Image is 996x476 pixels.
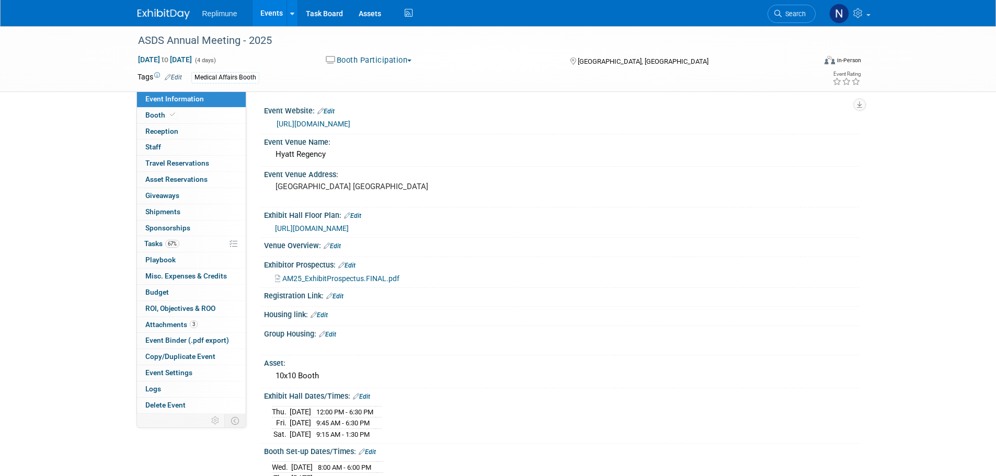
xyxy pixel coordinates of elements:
td: Fri. [272,417,290,429]
div: Event Venue Address: [264,167,859,180]
div: Event Venue Name: [264,134,859,147]
a: [URL][DOMAIN_NAME] [275,224,349,233]
div: Event Format [754,54,862,70]
a: Search [768,5,816,23]
span: Sponsorships [145,224,190,232]
div: Group Housing: [264,326,859,340]
div: Hyatt Regency [272,146,851,162]
div: Exhibit Hall Floor Plan: [264,207,859,221]
span: Attachments [145,320,198,329]
img: Format-Inperson.png [825,56,835,64]
div: Asset: [264,355,859,368]
div: Event Rating [832,72,861,77]
span: Copy/Duplicate Event [145,352,215,361]
a: ROI, Objectives & ROO [137,301,246,317]
a: Staff [137,140,246,155]
td: Thu. [272,406,290,417]
a: Edit [165,74,182,81]
a: Event Binder (.pdf export) [137,333,246,349]
a: Edit [359,448,376,456]
a: Delete Event [137,398,246,413]
span: to [160,55,170,64]
img: Nicole Schaeffner [829,4,849,24]
a: Tasks67% [137,236,246,252]
span: Event Binder (.pdf export) [145,336,229,344]
span: 67% [165,240,179,248]
a: Event Settings [137,365,246,381]
a: Shipments [137,204,246,220]
span: Event Settings [145,368,192,377]
div: ASDS Annual Meeting - 2025 [134,31,800,50]
span: Replimune [202,9,237,18]
a: Edit [319,331,336,338]
a: Event Information [137,91,246,107]
td: Personalize Event Tab Strip [207,414,225,427]
a: Edit [317,108,335,115]
img: ExhibitDay [138,9,190,19]
span: [DATE] [DATE] [138,55,192,64]
a: Copy/Duplicate Event [137,349,246,365]
td: [DATE] [290,406,311,417]
span: 3 [190,320,198,328]
div: 10x10 Booth [272,368,851,384]
td: Tags [138,72,182,84]
a: Travel Reservations [137,156,246,171]
a: Edit [338,262,356,269]
td: [DATE] [291,461,313,473]
i: Booth reservation complete [170,112,175,118]
a: Misc. Expenses & Credits [137,269,246,284]
a: Booth [137,108,246,123]
span: Staff [145,143,161,151]
div: Housing link: [264,307,859,320]
a: [URL][DOMAIN_NAME] [277,120,350,128]
a: Reception [137,124,246,140]
div: In-Person [837,56,861,64]
div: Booth Set-up Dates/Times: [264,444,859,457]
div: Event Website: [264,103,859,117]
td: [DATE] [290,428,311,439]
a: Edit [324,242,341,250]
span: Shipments [145,207,180,216]
a: Sponsorships [137,220,246,236]
span: Delete Event [145,401,186,409]
a: Edit [353,393,370,400]
span: Budget [145,288,169,296]
span: ROI, Objectives & ROO [145,304,215,312]
a: Giveaways [137,188,246,204]
span: Event Information [145,95,204,103]
a: Asset Reservations [137,172,246,188]
span: Travel Reservations [145,159,209,167]
span: Tasks [144,239,179,248]
div: Venue Overview: [264,238,859,251]
a: Edit [344,212,361,219]
span: (4 days) [194,57,216,64]
span: Search [782,10,806,18]
a: Budget [137,285,246,300]
div: Exhibit Hall Dates/Times: [264,388,859,402]
span: [GEOGRAPHIC_DATA], [GEOGRAPHIC_DATA] [578,57,708,65]
span: Asset Reservations [145,175,208,183]
a: Playbook [137,252,246,268]
span: Giveaways [145,191,179,200]
a: Edit [326,293,344,300]
span: 9:45 AM - 6:30 PM [316,419,370,427]
div: Medical Affairs Booth [191,72,259,83]
td: Toggle Event Tabs [224,414,246,427]
div: Registration Link: [264,288,859,301]
button: Booth Participation [322,55,416,66]
span: Playbook [145,256,176,264]
span: Misc. Expenses & Credits [145,272,227,280]
a: Attachments3 [137,317,246,333]
span: Reception [145,127,178,135]
td: [DATE] [290,417,311,429]
td: Wed. [272,461,291,473]
pre: [GEOGRAPHIC_DATA] [GEOGRAPHIC_DATA] [276,182,500,191]
span: AM25_ExhibitProspectus.FINAL.pdf [282,274,399,283]
a: Edit [311,311,328,319]
span: Logs [145,385,161,393]
div: Exhibitor Prospectus: [264,257,859,271]
span: Booth [145,111,177,119]
span: 9:15 AM - 1:30 PM [316,431,370,438]
a: AM25_ExhibitProspectus.FINAL.pdf [275,274,399,283]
